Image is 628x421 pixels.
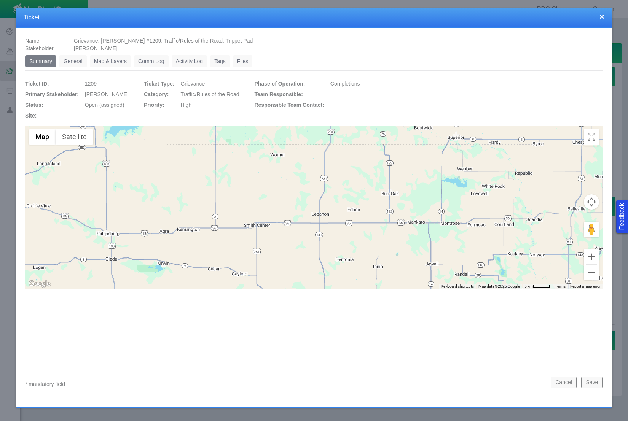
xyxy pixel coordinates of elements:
[584,194,599,210] button: Map camera controls
[25,113,37,119] span: Site:
[233,55,253,67] a: Files
[254,102,324,108] span: Responsible Team Contact:
[56,129,93,145] button: Show satellite imagery
[29,129,56,145] button: Show street map
[441,284,474,289] button: Keyboard shortcuts
[25,38,39,44] span: Name
[59,55,87,67] a: General
[254,81,305,87] span: Phase of Operation:
[24,14,604,22] h4: Ticket
[570,284,601,288] a: Report a map error
[85,81,97,87] span: 1209
[180,81,205,87] span: Grievance
[85,102,124,108] span: Open (assigned)
[584,222,599,237] button: Drag Pegman onto the map to open Street View
[90,55,131,67] a: Map & Layers
[581,377,602,388] button: Save
[330,81,360,87] span: Completions
[180,102,191,108] span: High
[599,13,604,21] button: close
[180,91,239,97] span: Traffic/Rules of the Road
[584,129,599,145] button: Toggle Fullscreen in browser window
[25,55,56,67] a: Summary
[254,91,303,97] span: Team Responsible:
[522,284,553,289] button: Map Scale: 5 km per 42 pixels
[584,249,599,264] button: Zoom in
[27,279,52,289] img: Google
[25,91,79,97] span: Primary Stakeholder:
[74,38,253,44] span: Grievance: [PERSON_NAME] #1209, Traffic/Rules of the Road, Trippet Pad
[85,91,129,97] span: [PERSON_NAME]
[25,380,545,389] p: * mandatory field
[584,265,599,280] button: Zoom out
[25,81,49,87] span: Ticket ID:
[555,284,566,288] a: Terms
[210,55,230,67] a: Tags
[551,377,577,388] button: Cancel
[144,81,174,87] span: Ticket Type:
[524,284,533,288] span: 5 km
[172,55,207,67] a: Activity Log
[134,55,168,67] a: Comm Log
[144,102,164,108] span: Priority:
[74,45,118,51] span: [PERSON_NAME]
[25,45,54,51] span: Stakeholder
[478,284,520,288] span: Map data ©2025 Google
[25,102,43,108] span: Status:
[144,91,169,97] span: Category:
[27,279,52,289] a: Open this area in Google Maps (opens a new window)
